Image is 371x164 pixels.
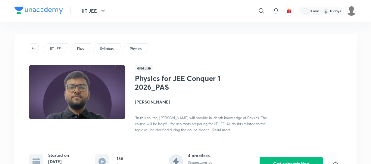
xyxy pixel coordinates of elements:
p: Syllabus [100,46,114,51]
button: avatar [284,6,294,16]
img: Thumbnail [28,64,126,120]
img: streak [323,8,329,14]
p: Physics [130,46,142,51]
a: Company Logo [14,7,63,15]
span: Hinglish [135,65,153,72]
img: avatar [286,8,292,14]
p: Plus [77,46,84,51]
h4: [PERSON_NAME] [135,99,270,105]
span: Read more [212,127,231,132]
h6: 4 practices [188,152,228,159]
a: Physics [129,46,143,51]
p: IIT JEE [50,46,61,51]
a: Plus [76,46,85,51]
a: Syllabus [99,46,115,51]
img: Raman Kumar [346,6,357,16]
img: Company Logo [14,7,63,14]
button: IIT JEE [78,5,110,17]
h1: Physics for JEE Conquer 1 2026_PAS [135,74,233,91]
span: "In this course, [PERSON_NAME] will provide in-depth knowledge of Physics. The course will be hel... [135,116,267,132]
a: IIT JEE [49,46,62,51]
